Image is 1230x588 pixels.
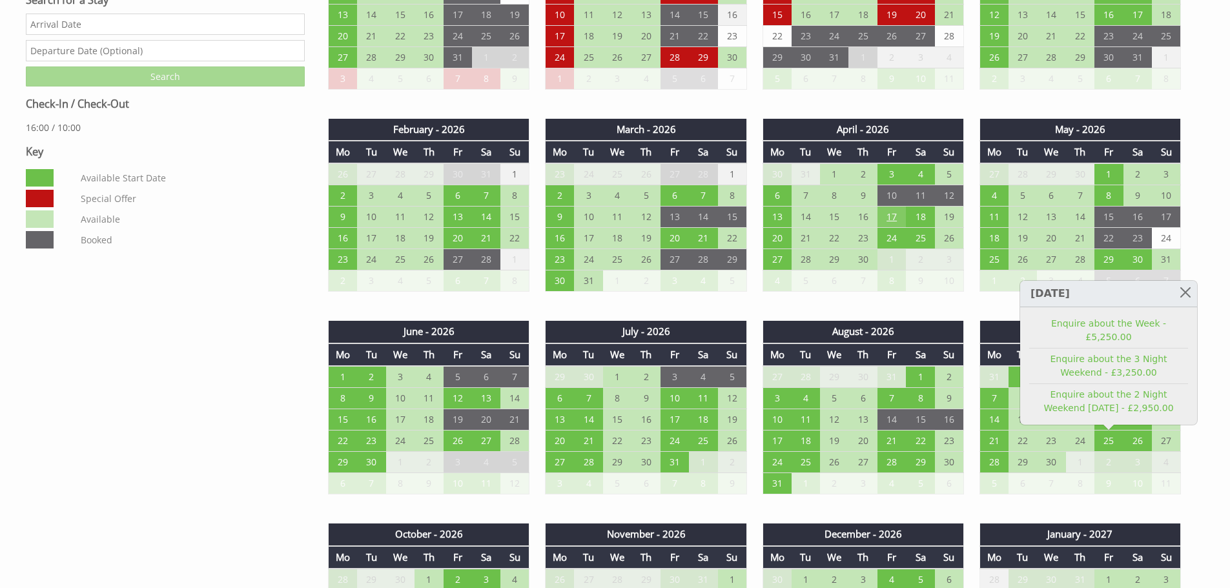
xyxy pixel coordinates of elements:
[906,46,934,68] td: 3
[661,4,689,25] td: 14
[444,46,472,68] td: 31
[763,141,791,163] th: Mo
[792,4,820,25] td: 16
[1123,207,1152,228] td: 16
[444,163,472,185] td: 30
[500,25,529,46] td: 26
[329,46,357,68] td: 27
[329,185,357,207] td: 2
[1094,207,1123,228] td: 15
[689,25,717,46] td: 22
[848,228,877,249] td: 23
[631,4,660,25] td: 13
[357,68,385,89] td: 4
[906,249,934,270] td: 2
[329,119,529,141] th: February - 2026
[935,228,963,249] td: 26
[763,249,791,270] td: 27
[1037,163,1065,185] td: 29
[329,249,357,270] td: 23
[26,66,305,86] input: Search
[935,185,963,207] td: 12
[1066,25,1094,46] td: 22
[357,270,385,292] td: 3
[820,4,848,25] td: 17
[546,25,574,46] td: 17
[1123,163,1152,185] td: 2
[574,185,602,207] td: 3
[357,207,385,228] td: 10
[574,249,602,270] td: 24
[689,46,717,68] td: 29
[979,228,1008,249] td: 18
[574,141,602,163] th: Tu
[1029,352,1188,380] a: Enquire about the 3 Night Weekend - £3,250.00
[906,141,934,163] th: Sa
[820,207,848,228] td: 15
[444,185,472,207] td: 6
[357,163,385,185] td: 27
[603,249,631,270] td: 25
[792,68,820,89] td: 6
[357,46,385,68] td: 28
[546,228,574,249] td: 16
[386,163,415,185] td: 28
[472,68,500,89] td: 8
[792,228,820,249] td: 21
[546,68,574,89] td: 1
[1094,228,1123,249] td: 22
[1009,249,1037,270] td: 26
[386,185,415,207] td: 4
[763,119,963,141] th: April - 2026
[472,249,500,270] td: 28
[631,68,660,89] td: 4
[848,141,877,163] th: Th
[979,207,1008,228] td: 11
[472,141,500,163] th: Sa
[848,207,877,228] td: 16
[1123,46,1152,68] td: 31
[820,46,848,68] td: 31
[415,228,443,249] td: 19
[574,4,602,25] td: 11
[472,4,500,25] td: 18
[906,25,934,46] td: 27
[631,163,660,185] td: 26
[444,68,472,89] td: 7
[1066,141,1094,163] th: Th
[329,68,357,89] td: 3
[877,228,906,249] td: 24
[1152,207,1180,228] td: 17
[1066,4,1094,25] td: 15
[574,68,602,89] td: 2
[1152,25,1180,46] td: 25
[78,190,302,207] dd: Special Offer
[1037,249,1065,270] td: 27
[1066,228,1094,249] td: 21
[792,207,820,228] td: 14
[415,249,443,270] td: 26
[444,141,472,163] th: Fr
[1066,163,1094,185] td: 30
[763,46,791,68] td: 29
[763,185,791,207] td: 6
[1152,4,1180,25] td: 18
[718,228,746,249] td: 22
[546,163,574,185] td: 23
[848,25,877,46] td: 25
[603,228,631,249] td: 18
[1009,141,1037,163] th: Tu
[500,46,529,68] td: 2
[1123,68,1152,89] td: 7
[689,207,717,228] td: 14
[718,46,746,68] td: 30
[603,207,631,228] td: 11
[1123,249,1152,270] td: 30
[906,207,934,228] td: 18
[444,207,472,228] td: 13
[472,228,500,249] td: 21
[1123,141,1152,163] th: Sa
[661,163,689,185] td: 27
[415,185,443,207] td: 5
[689,163,717,185] td: 28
